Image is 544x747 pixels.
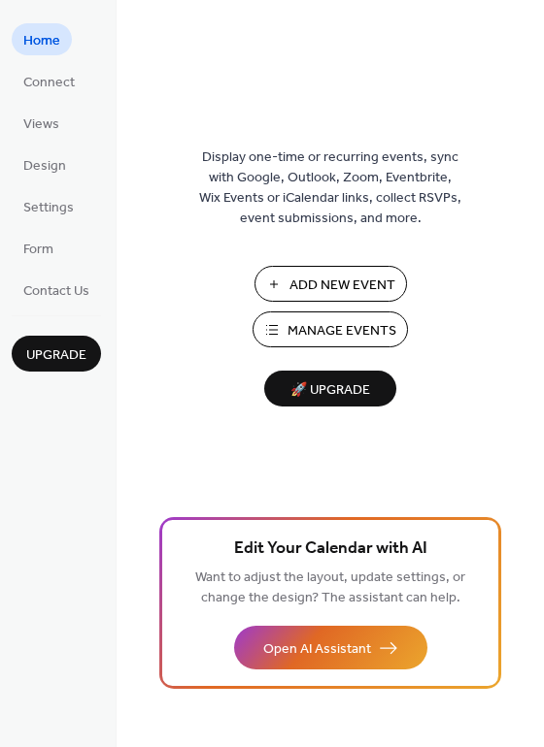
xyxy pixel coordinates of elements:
[23,156,66,177] span: Design
[12,190,85,222] a: Settings
[253,311,408,347] button: Manage Events
[199,147,461,229] span: Display one-time or recurring events, sync with Google, Outlook, Zoom, Eventbrite, Wix Events or ...
[23,281,89,302] span: Contact Us
[289,276,395,296] span: Add New Event
[23,240,53,260] span: Form
[264,371,396,406] button: 🚀 Upgrade
[26,345,86,366] span: Upgrade
[23,198,74,218] span: Settings
[288,321,396,341] span: Manage Events
[12,23,72,55] a: Home
[234,626,427,669] button: Open AI Assistant
[12,65,86,97] a: Connect
[12,274,101,306] a: Contact Us
[23,114,59,135] span: Views
[263,639,371,660] span: Open AI Assistant
[195,565,465,611] span: Want to adjust the layout, update settings, or change the design? The assistant can help.
[234,536,427,563] span: Edit Your Calendar with AI
[12,107,71,139] a: Views
[255,266,407,302] button: Add New Event
[23,73,75,93] span: Connect
[276,377,385,404] span: 🚀 Upgrade
[23,31,60,51] span: Home
[12,232,65,264] a: Form
[12,148,78,180] a: Design
[12,336,101,372] button: Upgrade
